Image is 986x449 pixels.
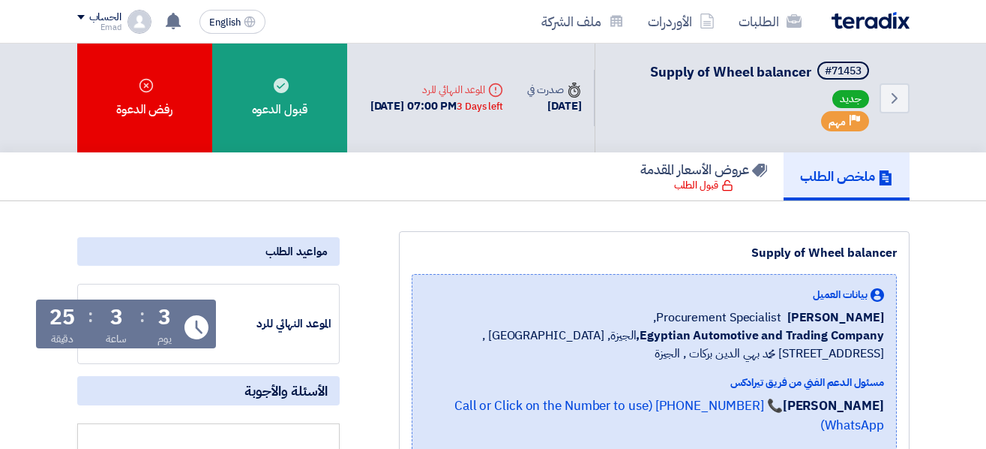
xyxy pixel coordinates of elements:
div: 3 [110,307,123,328]
span: Supply of Wheel balancer [650,62,811,82]
img: Teradix logo [832,12,910,29]
div: الحساب [89,11,121,24]
b: Egyptian Automotive and Trading Company, [636,327,883,345]
div: ساعة [106,331,127,347]
div: قبول الطلب [674,178,733,193]
div: : [88,303,93,330]
a: ملف الشركة [529,4,636,39]
div: 25 [49,307,75,328]
strong: [PERSON_NAME] [783,396,884,415]
span: Procurement Specialist, [653,309,781,327]
span: بيانات العميل [813,287,868,303]
div: مسئول الدعم الفني من فريق تيرادكس [424,375,884,390]
h5: عروض الأسعار المقدمة [640,161,767,178]
h5: ملخص الطلب [800,167,893,185]
div: #71453 [825,66,862,77]
a: الطلبات [727,4,814,39]
a: عروض الأسعار المقدمة قبول الطلب [624,152,784,200]
a: 📞 [PHONE_NUMBER] (Call or Click on the Number to use WhatsApp) [454,396,884,435]
div: مواعيد الطلب [77,237,340,266]
img: profile_test.png [127,10,151,34]
div: رفض الدعوة [77,44,212,152]
div: دقيقة [51,331,74,347]
div: : [139,303,145,330]
span: الجيزة, [GEOGRAPHIC_DATA] ,[STREET_ADDRESS] محمد بهي الدين بركات , الجيزة [424,327,884,363]
div: صدرت في [527,82,581,98]
div: قبول الدعوه [212,44,347,152]
div: Supply of Wheel balancer [412,244,897,262]
span: جديد [832,90,869,108]
span: [PERSON_NAME] [787,309,884,327]
div: الموعد النهائي للرد [370,82,503,98]
div: 3 [158,307,171,328]
div: Emad [77,23,121,32]
div: [DATE] [527,98,581,115]
div: 3 Days left [457,99,503,114]
h5: Supply of Wheel balancer [650,62,872,83]
span: مهم [829,115,846,129]
div: الموعد النهائي للرد [219,315,331,333]
button: English [199,10,265,34]
div: يوم [157,331,172,347]
div: [DATE] 07:00 PM [370,98,503,115]
span: English [209,17,241,28]
a: ملخص الطلب [784,152,910,200]
a: الأوردرات [636,4,727,39]
span: الأسئلة والأجوبة [244,382,328,399]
